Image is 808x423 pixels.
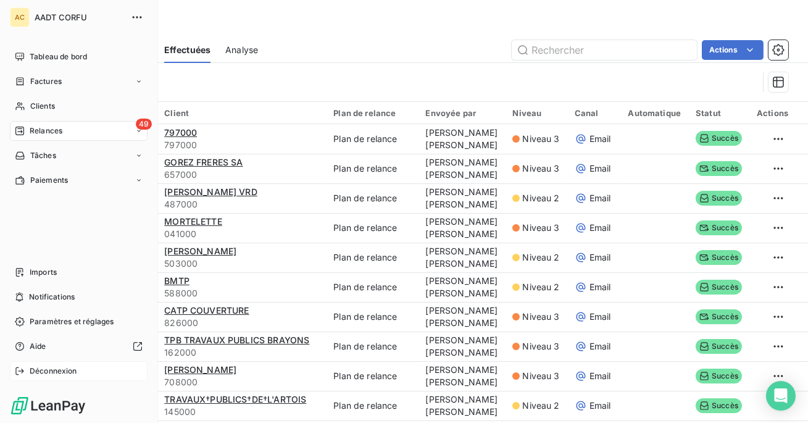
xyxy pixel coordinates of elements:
[419,272,506,302] td: [PERSON_NAME] [PERSON_NAME]
[419,391,506,421] td: [PERSON_NAME] [PERSON_NAME]
[522,400,559,412] span: Niveau 2
[522,370,559,382] span: Niveau 3
[696,280,742,295] span: Succès
[164,198,319,211] span: 487000
[30,341,46,352] span: Aide
[30,76,62,87] span: Factures
[35,12,123,22] span: AADT CORFU
[164,186,257,197] span: [PERSON_NAME] VRD
[164,258,319,270] span: 503000
[589,340,611,353] span: Email
[10,337,148,356] a: Aide
[164,317,319,329] span: 826000
[696,131,742,146] span: Succès
[419,183,506,213] td: [PERSON_NAME] [PERSON_NAME]
[164,127,197,138] span: 797000
[575,108,614,118] div: Canal
[326,272,418,302] td: Plan de relance
[164,364,236,375] span: [PERSON_NAME]
[419,124,506,154] td: [PERSON_NAME] [PERSON_NAME]
[589,222,611,234] span: Email
[628,108,681,118] div: Automatique
[164,44,211,56] span: Effectuées
[696,161,742,176] span: Succès
[164,275,190,286] span: BMTP
[30,366,77,377] span: Déconnexion
[696,369,742,383] span: Succès
[30,316,114,327] span: Paramètres et réglages
[326,302,418,332] td: Plan de relance
[766,381,796,411] div: Open Intercom Messenger
[326,361,418,391] td: Plan de relance
[419,332,506,361] td: [PERSON_NAME] [PERSON_NAME]
[30,150,56,161] span: Tâches
[522,340,559,353] span: Niveau 3
[696,220,742,235] span: Succès
[164,228,319,240] span: 041000
[589,162,611,175] span: Email
[326,332,418,361] td: Plan de relance
[30,175,68,186] span: Paiements
[589,400,611,412] span: Email
[164,406,319,418] span: 145000
[757,108,788,118] div: Actions
[10,7,30,27] div: AC
[589,192,611,204] span: Email
[522,222,559,234] span: Niveau 3
[512,108,559,118] div: Niveau
[522,133,559,145] span: Niveau 3
[696,398,742,413] span: Succès
[419,302,506,332] td: [PERSON_NAME] [PERSON_NAME]
[419,213,506,243] td: [PERSON_NAME] [PERSON_NAME]
[326,154,418,183] td: Plan de relance
[589,311,611,323] span: Email
[419,154,506,183] td: [PERSON_NAME] [PERSON_NAME]
[522,162,559,175] span: Niveau 3
[326,391,418,421] td: Plan de relance
[512,40,697,60] input: Rechercher
[326,243,418,272] td: Plan de relance
[164,108,189,118] span: Client
[164,305,249,316] span: CATP COUVERTURE
[30,51,87,62] span: Tableau de bord
[164,394,306,404] span: TRAVAUX†PUBLICS†DE†L'ARTOIS
[589,251,611,264] span: Email
[326,124,418,154] td: Plan de relance
[164,335,309,345] span: TPB TRAVAUX PUBLICS BRAYONS
[164,169,319,181] span: 657000
[333,108,410,118] div: Plan de relance
[522,192,559,204] span: Niveau 2
[164,157,243,167] span: GOREZ FRERES SA
[326,213,418,243] td: Plan de relance
[589,370,611,382] span: Email
[30,267,57,278] span: Imports
[136,119,152,130] span: 49
[696,250,742,265] span: Succès
[522,281,559,293] span: Niveau 2
[30,125,62,136] span: Relances
[164,246,236,256] span: [PERSON_NAME]
[589,133,611,145] span: Email
[696,108,742,118] div: Statut
[696,309,742,324] span: Succès
[30,101,55,112] span: Clients
[10,396,86,416] img: Logo LeanPay
[164,346,319,359] span: 162000
[696,191,742,206] span: Succès
[164,376,319,388] span: 708000
[29,291,75,303] span: Notifications
[426,108,498,118] div: Envoyée par
[522,251,559,264] span: Niveau 2
[589,281,611,293] span: Email
[522,311,559,323] span: Niveau 3
[225,44,258,56] span: Analyse
[164,139,319,151] span: 797000
[326,183,418,213] td: Plan de relance
[696,339,742,354] span: Succès
[164,287,319,299] span: 588000
[419,243,506,272] td: [PERSON_NAME] [PERSON_NAME]
[164,216,222,227] span: MORTELETTE
[702,40,764,60] button: Actions
[419,361,506,391] td: [PERSON_NAME] [PERSON_NAME]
